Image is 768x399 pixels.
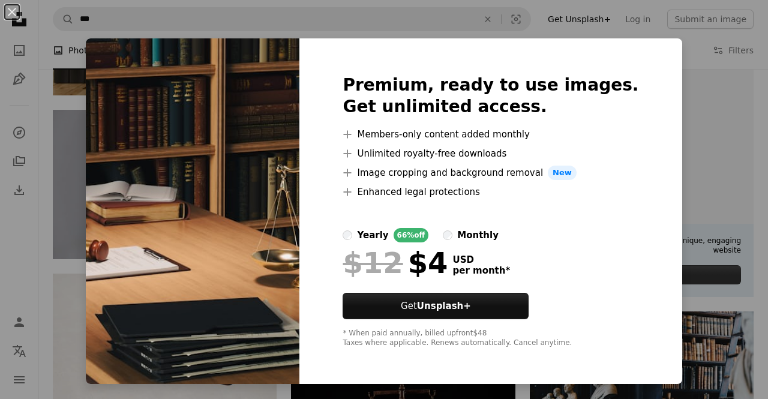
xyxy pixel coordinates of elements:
[357,228,388,242] div: yearly
[343,185,638,199] li: Enhanced legal protections
[343,247,448,278] div: $4
[343,166,638,180] li: Image cropping and background removal
[452,254,510,265] span: USD
[452,265,510,276] span: per month *
[548,166,577,180] span: New
[343,146,638,161] li: Unlimited royalty-free downloads
[86,38,299,384] img: premium_photo-1698084059560-9a53de7b816b
[394,228,429,242] div: 66% off
[343,247,403,278] span: $12
[443,230,452,240] input: monthly
[343,127,638,142] li: Members-only content added monthly
[343,329,638,348] div: * When paid annually, billed upfront $48 Taxes where applicable. Renews automatically. Cancel any...
[343,74,638,118] h2: Premium, ready to use images. Get unlimited access.
[417,301,471,311] strong: Unsplash+
[343,230,352,240] input: yearly66%off
[343,293,529,319] button: GetUnsplash+
[457,228,499,242] div: monthly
